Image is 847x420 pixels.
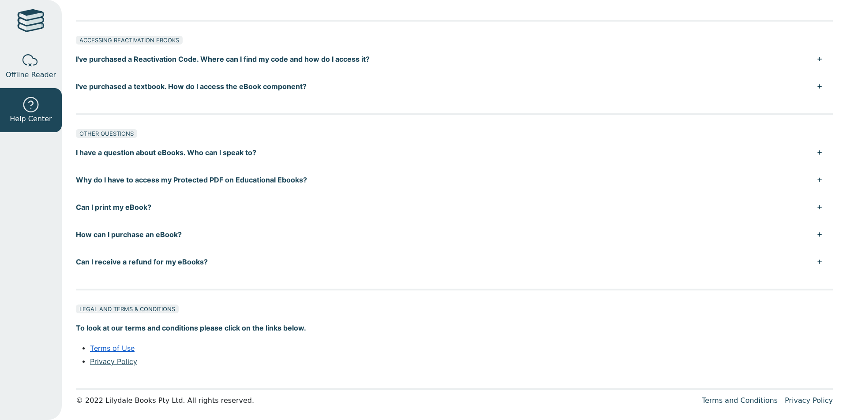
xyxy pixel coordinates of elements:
[76,305,179,313] div: LEGAL AND TERMS & CONDITIONS
[76,36,183,45] div: ACCESSING REACTIVATION EBOOKS
[702,396,778,405] a: Terms and Conditions
[90,357,137,366] a: Privacy Policy
[6,70,56,80] span: Offline Reader
[76,45,833,73] button: I've purchased a Reactivation Code. Where can I find my code and how do I access it?
[76,73,833,100] button: I've purchased a textbook. How do I access the eBook component?
[10,114,52,124] span: Help Center
[76,248,833,275] button: Can I receive a refund for my eBooks?
[76,321,833,335] p: To look at our terms and conditions please click on the links below.
[76,395,695,406] div: © 2022 Lilydale Books Pty Ltd. All rights reserved.
[76,193,833,221] button: Can I print my eBook?
[76,139,833,166] button: I have a question about eBooks. Who can I speak to?
[90,344,135,353] a: Terms of Use
[785,396,833,405] a: Privacy Policy
[76,129,137,138] div: OTHER QUESTIONS
[76,166,833,193] button: Why do I have to access my Protected PDF on Educational Ebooks?
[76,221,833,248] button: How can I purchase an eBook?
